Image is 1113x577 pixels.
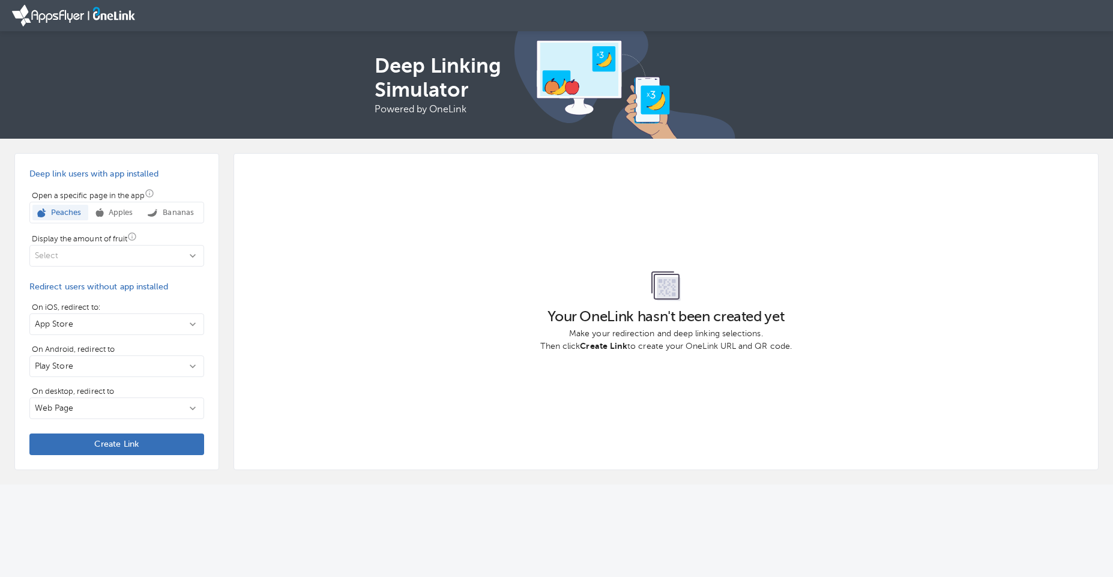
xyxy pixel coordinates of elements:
[547,309,784,325] h1: Your OneLink hasn't been created yet
[32,205,88,220] button: Peaches
[90,205,140,220] button: Apples
[35,402,184,414] p: Web Page
[29,189,204,202] p: Open a specific page in the app
[35,318,184,330] p: App Store
[540,328,792,352] p: Make your redirection and deep linking selections. Then click to create your OneLink URL and QR c...
[29,281,204,293] p: Redirect users without app installed
[46,207,81,219] p: Peaches
[29,355,204,377] button: On Android, redirect to
[580,341,627,351] b: Create Link
[35,250,184,262] p: Select
[375,102,510,116] h6: Powered by OneLink
[29,385,204,397] p: On desktop, redirect to
[29,168,204,180] p: Deep link users with app installed
[158,207,193,219] p: Bananas
[375,54,510,102] h4: Deep Linking Simulator
[29,397,204,419] button: On desktop, redirect to
[29,245,204,267] button: [object Object]
[39,438,195,450] span: Create Link
[29,301,204,313] p: On iOS, redirect to:
[29,313,204,335] button: On iOS, redirect to:
[29,343,204,355] p: On Android, redirect to
[104,207,133,219] p: Apples
[35,360,184,372] p: Play Store
[29,434,204,455] button: Create Link
[142,205,201,220] button: Bananas
[29,232,204,245] p: Display the amount of fruit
